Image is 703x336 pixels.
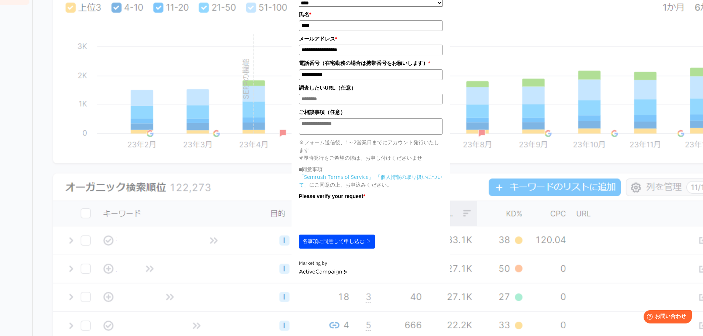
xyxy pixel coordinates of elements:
[299,202,411,231] iframe: reCAPTCHA
[299,192,443,200] label: Please verify your request
[299,84,443,92] label: 調査したいURL（任意）
[299,10,443,18] label: 氏名
[299,173,442,188] a: 「個人情報の取り扱いについて」
[299,260,443,267] div: Marketing by
[299,173,443,188] p: にご同意の上、お申込みください。
[299,173,374,180] a: 「Semrush Terms of Service」
[299,35,443,43] label: メールアドレス
[299,138,443,162] p: ※フォーム送信後、1～2営業日までにアカウント発行いたします ※即時発行をご希望の際は、お申し付けくださいませ
[299,108,443,116] label: ご相談事項（任意）
[637,307,695,328] iframe: Help widget launcher
[299,59,443,67] label: 電話番号（在宅勤務の場合は携帯番号をお願いします）
[299,235,375,249] button: 各事項に同意して申し込む ▷
[299,165,443,173] p: ■同意事項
